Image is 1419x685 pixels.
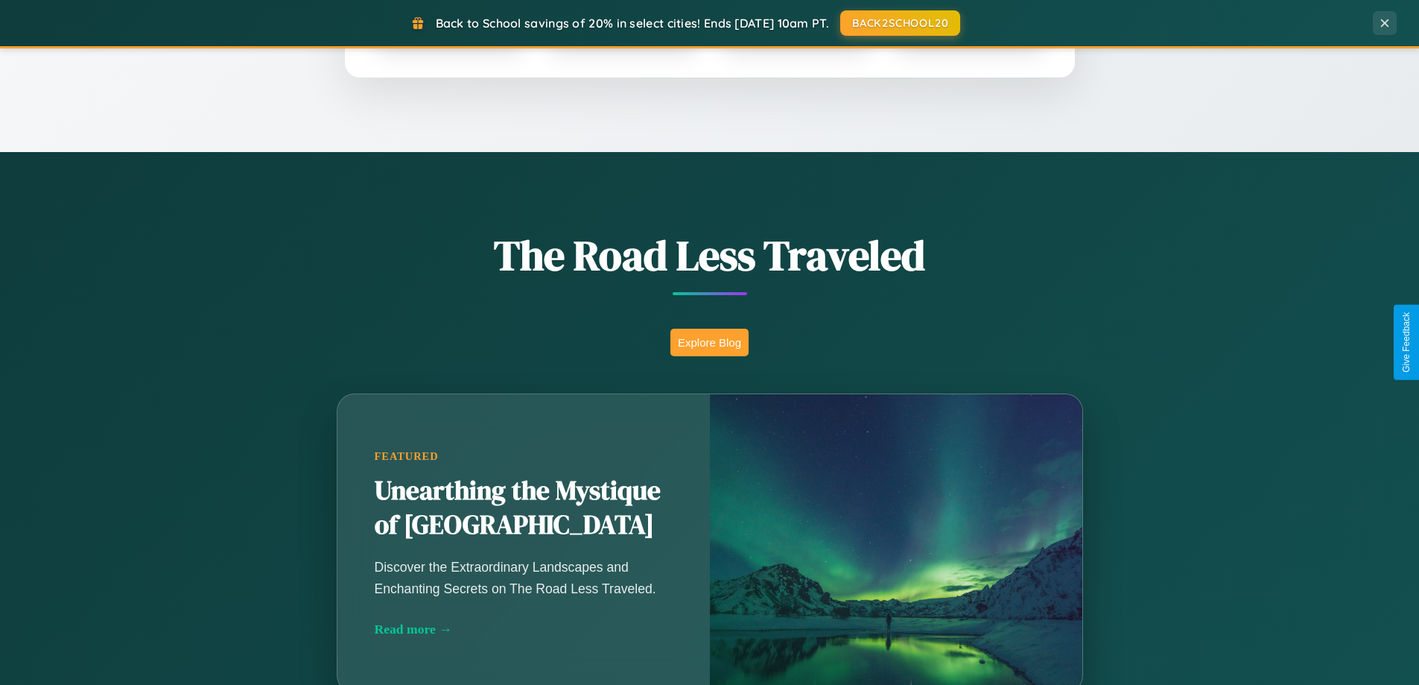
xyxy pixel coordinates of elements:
[263,227,1157,284] h1: The Road Less Traveled
[375,557,673,599] p: Discover the Extraordinary Landscapes and Enchanting Secrets on The Road Less Traveled.
[840,10,960,36] button: BACK2SCHOOL20
[1401,312,1412,373] div: Give Feedback
[375,622,673,637] div: Read more →
[670,329,749,356] button: Explore Blog
[375,450,673,463] div: Featured
[436,16,829,31] span: Back to School savings of 20% in select cities! Ends [DATE] 10am PT.
[375,474,673,543] h2: Unearthing the Mystique of [GEOGRAPHIC_DATA]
